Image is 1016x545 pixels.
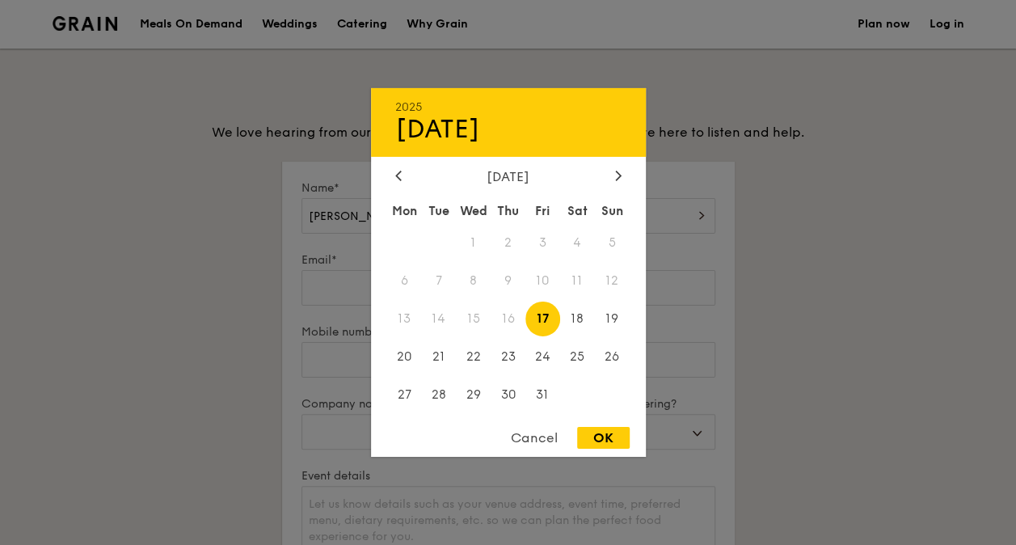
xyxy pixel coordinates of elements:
[525,302,560,336] span: 17
[456,377,491,412] span: 29
[395,169,622,184] div: [DATE]
[387,264,422,298] span: 6
[387,302,422,336] span: 13
[595,264,630,298] span: 12
[421,339,456,374] span: 21
[525,339,560,374] span: 24
[456,339,491,374] span: 22
[495,427,574,449] div: Cancel
[421,302,456,336] span: 14
[525,226,560,260] span: 3
[387,339,422,374] span: 20
[387,196,422,226] div: Mon
[421,196,456,226] div: Tue
[560,302,595,336] span: 18
[491,377,525,412] span: 30
[456,302,491,336] span: 15
[595,339,630,374] span: 26
[395,100,622,114] div: 2025
[560,264,595,298] span: 11
[560,339,595,374] span: 25
[595,196,630,226] div: Sun
[395,114,622,145] div: [DATE]
[491,302,525,336] span: 16
[525,196,560,226] div: Fri
[560,226,595,260] span: 4
[491,264,525,298] span: 9
[456,264,491,298] span: 8
[491,339,525,374] span: 23
[456,196,491,226] div: Wed
[595,226,630,260] span: 5
[525,377,560,412] span: 31
[421,264,456,298] span: 7
[387,377,422,412] span: 27
[525,264,560,298] span: 10
[456,226,491,260] span: 1
[560,196,595,226] div: Sat
[595,302,630,336] span: 19
[421,377,456,412] span: 28
[577,427,630,449] div: OK
[491,226,525,260] span: 2
[491,196,525,226] div: Thu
